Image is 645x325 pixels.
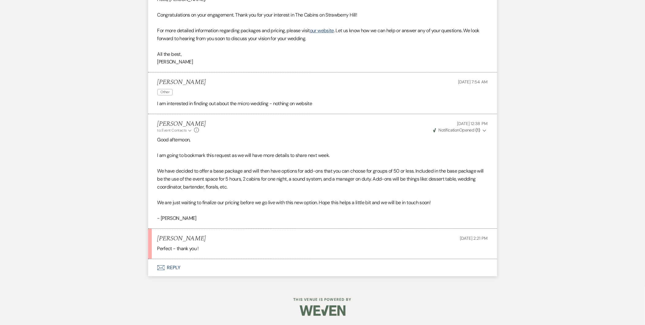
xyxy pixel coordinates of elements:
[157,214,488,222] p: - [PERSON_NAME]
[157,167,488,191] p: We have decided to offer a base package and will then have options for add-ons that you can choos...
[460,235,488,241] span: [DATE] 2:21 PM
[310,27,334,34] a: our website
[157,89,173,95] span: Other
[157,12,357,18] span: Congratulations on your engagement. Thank you for your interest in The Cabins on Strawberry Hill!
[439,127,459,133] span: Notification
[157,199,488,207] p: We are just waiting to finalize our pricing before we go live with this new option. Hope this hel...
[300,300,346,321] img: Weven Logo
[148,259,497,276] button: Reply
[157,136,488,144] p: Good afternoon,
[458,79,488,85] span: [DATE] 7:54 AM
[157,128,187,133] span: to: Event Contacts
[157,100,488,108] p: I am interested in finding out about the micro wedding - nothing on website
[475,127,480,133] strong: ( 1 )
[157,58,488,66] p: [PERSON_NAME]
[157,151,488,159] p: I am going to bookmark this request as we will have more details to share next week.
[157,245,488,253] div: Perfect - thank you !
[157,235,206,243] h5: [PERSON_NAME]
[157,78,206,86] h5: [PERSON_NAME]
[157,128,193,133] button: to: Event Contacts
[457,121,488,126] span: [DATE] 12:38 PM
[433,127,480,133] span: Opened
[157,51,182,57] span: All the best,
[432,127,488,133] button: NotificationOpened (1)
[157,27,488,42] p: For more detailed information regarding packages and pricing, please visit . Let us know how we c...
[157,120,206,128] h5: [PERSON_NAME]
